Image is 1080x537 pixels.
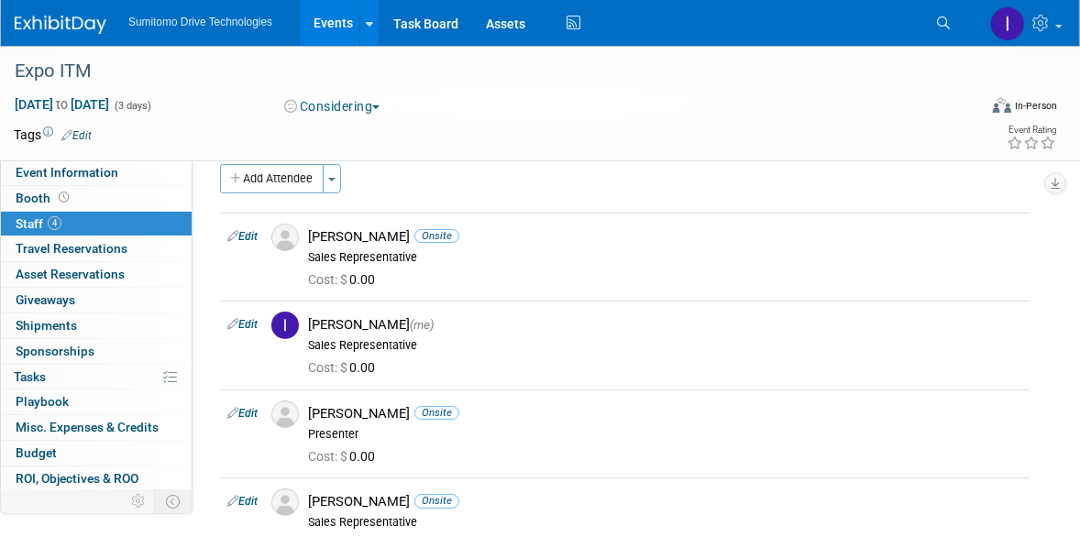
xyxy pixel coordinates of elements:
span: Misc. Expenses & Credits [16,420,159,434]
a: Asset Reservations [1,262,192,287]
button: Add Attendee [220,164,324,193]
div: [PERSON_NAME] [308,405,1022,422]
span: 0.00 [308,272,382,287]
span: Playbook [16,394,69,409]
a: Edit [227,230,258,243]
div: Event Format [895,95,1057,123]
div: Event Rating [1007,126,1056,135]
a: Tasks [1,365,192,389]
span: Asset Reservations [16,267,125,281]
td: Toggle Event Tabs [155,489,193,513]
span: Shipments [16,318,77,333]
span: Cost: $ [308,449,349,464]
span: Onsite [414,229,459,243]
img: Format-Inperson.png [993,98,1011,113]
div: [PERSON_NAME] [308,228,1022,246]
span: 0.00 [308,360,382,375]
a: Staff4 [1,212,192,236]
div: Sales Representative [308,338,1022,353]
div: [PERSON_NAME] [308,316,1022,334]
a: Event Information [1,160,192,185]
a: Misc. Expenses & Credits [1,415,192,440]
span: to [53,97,71,112]
td: Tags [14,126,92,144]
a: Shipments [1,313,192,338]
a: Edit [227,318,258,331]
img: Associate-Profile-5.png [271,488,299,516]
span: (me) [410,318,434,332]
img: ExhibitDay [15,16,106,34]
a: Playbook [1,389,192,414]
img: I.jpg [271,312,299,339]
a: Sponsorships [1,339,192,364]
img: Iram Rincón [990,6,1025,41]
span: [DATE] [DATE] [14,96,110,113]
span: 4 [48,216,61,230]
a: Edit [61,129,92,142]
div: Sales Representative [308,515,1022,530]
div: Expo ITM [8,55,955,88]
span: Event Information [16,165,118,180]
span: Staff [16,216,61,231]
span: Onsite [414,494,459,508]
span: Budget [16,445,57,460]
span: Tasks [14,369,46,384]
a: Travel Reservations [1,236,192,261]
span: Sumitomo Drive Technologies [128,16,272,28]
div: Sales Representative [308,250,1022,265]
div: [PERSON_NAME] [308,493,1022,510]
td: Personalize Event Tab Strip [123,489,155,513]
span: Cost: $ [308,272,349,287]
a: Booth [1,186,192,211]
span: Booth [16,191,72,205]
span: Onsite [414,406,459,420]
span: Giveaways [16,292,75,307]
img: Associate-Profile-5.png [271,224,299,251]
span: Cost: $ [308,360,349,375]
img: Associate-Profile-5.png [271,400,299,428]
a: Edit [227,407,258,420]
a: Edit [227,495,258,508]
span: Booth not reserved yet [55,191,72,204]
div: Presenter [308,427,1022,442]
span: Travel Reservations [16,241,127,256]
span: ROI, Objectives & ROO [16,471,138,486]
div: In-Person [1014,99,1057,113]
a: Budget [1,441,192,466]
a: ROI, Objectives & ROO [1,466,192,491]
span: (3 days) [113,100,151,112]
span: 0.00 [308,449,382,464]
a: Giveaways [1,288,192,312]
span: Sponsorships [16,344,94,358]
button: Considering [278,97,387,115]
